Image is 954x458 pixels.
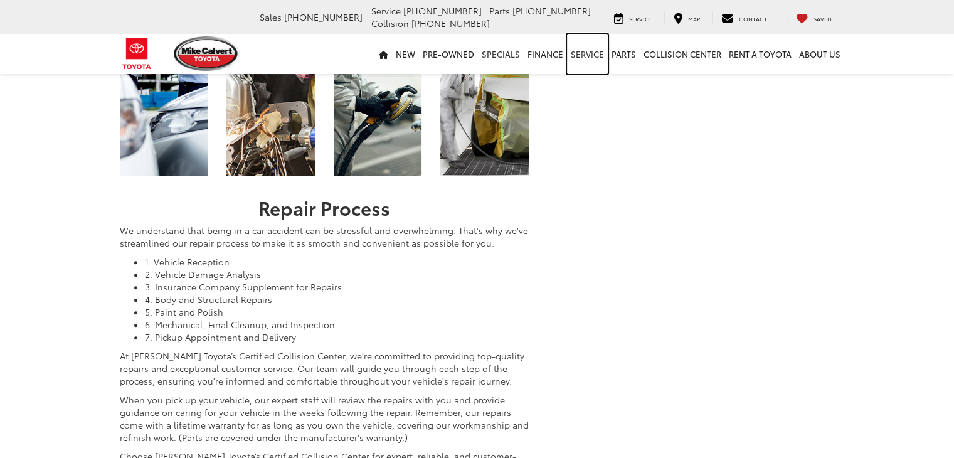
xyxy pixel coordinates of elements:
span: Parts [489,4,510,17]
h2: Repair Process [120,197,529,218]
img: Mike Calvert Toyota in Houston TX [334,21,422,176]
li: 6. Mechanical, Final Cleanup, and Inspection [145,318,529,331]
a: Finance [524,34,567,74]
a: Home [375,34,392,74]
span: [PHONE_NUMBER] [512,4,591,17]
span: Service [629,14,652,23]
a: Rent a Toyota [725,34,795,74]
span: Collision [371,17,409,29]
li: 1. Vehicle Reception [145,255,529,268]
a: Map [664,11,709,24]
a: About Us [795,34,844,74]
img: Toyota [114,33,161,74]
li: 3. Insurance Company Supplement for Repairs [145,280,529,293]
li: 2. Vehicle Damage Analysis [145,268,529,280]
a: Contact [712,11,776,24]
li: 7. Pickup Appointment and Delivery [145,331,529,343]
span: Service [371,4,401,17]
a: My Saved Vehicles [787,11,841,24]
a: Pre-Owned [419,34,478,74]
a: New [392,34,419,74]
img: Mike Calvert Toyota in Houston TX [440,21,529,176]
span: Contact [739,14,767,23]
p: At [PERSON_NAME] Toyota’s Certified Collision Center, we're committed to providing top-quality re... [120,349,529,387]
span: [PHONE_NUMBER] [284,11,363,23]
span: Saved [814,14,832,23]
p: We understand that being in a car accident can be stressful and overwhelming. That's why we've st... [120,224,529,249]
a: Service [567,34,608,74]
a: Service [605,11,662,24]
p: When you pick up your vehicle, our expert staff will review the repairs with you and provide guid... [120,393,529,444]
span: Map [688,14,700,23]
span: [PHONE_NUMBER] [403,4,482,17]
a: Parts [608,34,640,74]
span: [PHONE_NUMBER] [411,17,490,29]
li: 5. Paint and Polish [145,306,529,318]
img: Mike Calvert Toyota in Houston TX [226,21,315,176]
a: Specials [478,34,524,74]
li: 4. Body and Structural Repairs [145,293,529,306]
img: Mike Calvert Toyota in Houston TX [120,21,208,176]
img: Mike Calvert Toyota [174,36,240,71]
span: Sales [260,11,282,23]
a: Collision Center [640,34,725,74]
